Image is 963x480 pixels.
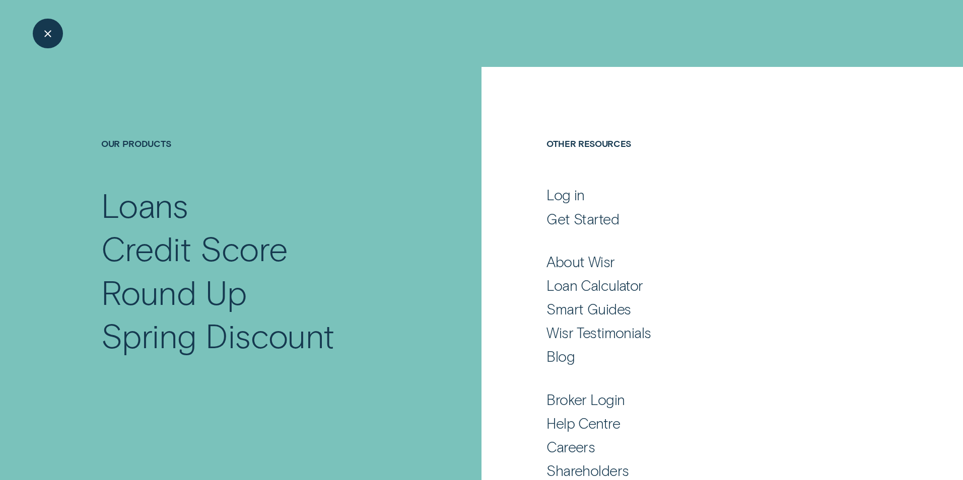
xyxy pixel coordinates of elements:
a: Blog [546,347,861,365]
div: Loans [101,183,188,226]
div: Broker Login [546,390,625,409]
a: Credit Score [101,226,411,270]
a: Help Centre [546,414,861,432]
div: Round Up [101,270,247,313]
a: Careers [546,438,861,456]
div: Blog [546,347,575,365]
div: Careers [546,438,595,456]
a: Loan Calculator [546,276,861,294]
div: Wisr Testimonials [546,324,651,342]
div: Credit Score [101,226,288,270]
a: Get Started [546,210,861,228]
div: Loan Calculator [546,276,643,294]
a: Broker Login [546,390,861,409]
h4: Our Products [101,138,411,183]
div: Smart Guides [546,300,631,318]
div: Spring Discount [101,313,334,357]
a: Smart Guides [546,300,861,318]
a: Log in [546,186,861,204]
div: Help Centre [546,414,620,432]
div: Log in [546,186,585,204]
button: Close Menu [33,19,63,49]
h4: Other Resources [546,138,861,183]
a: About Wisr [546,253,861,271]
a: Spring Discount [101,313,411,357]
div: Shareholders [546,461,629,479]
a: Wisr Testimonials [546,324,861,342]
a: Round Up [101,270,411,313]
a: Loans [101,183,411,226]
div: About Wisr [546,253,614,271]
div: Get Started [546,210,619,228]
a: Shareholders [546,461,861,479]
